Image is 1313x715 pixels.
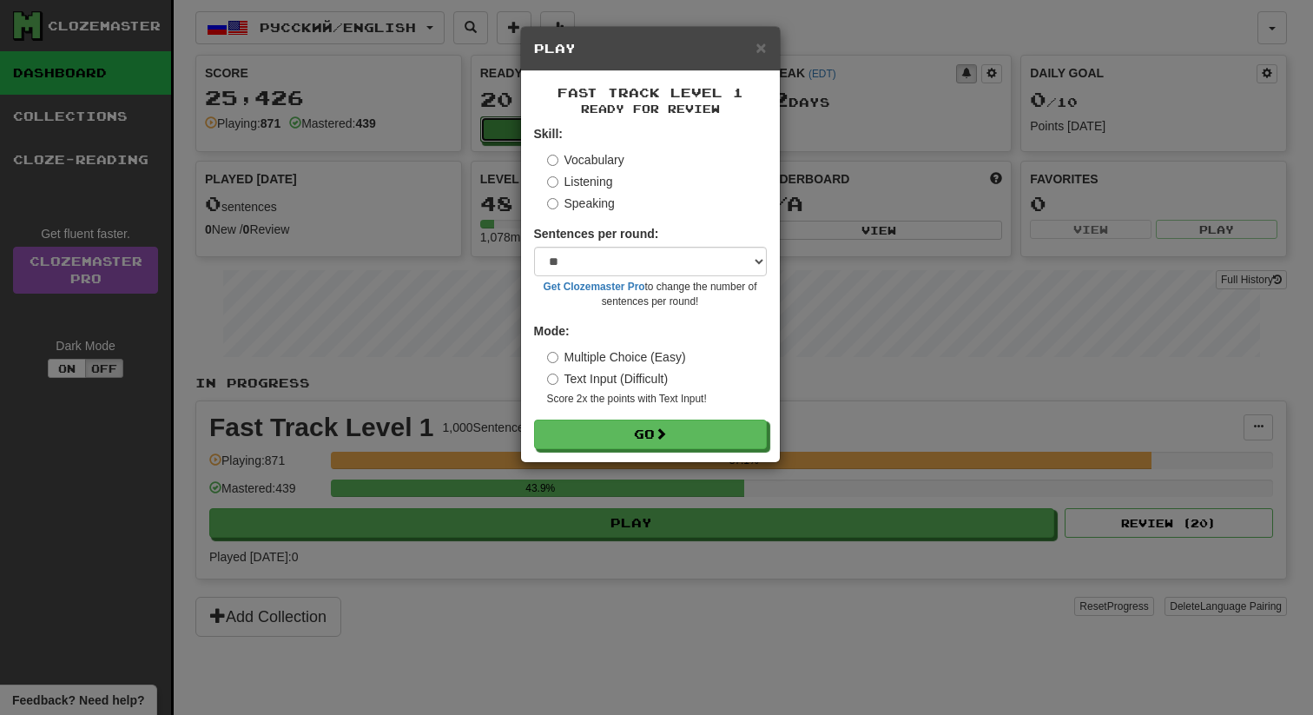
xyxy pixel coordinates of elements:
label: Multiple Choice (Easy) [547,348,686,366]
strong: Skill: [534,127,563,141]
h5: Play [534,40,767,57]
label: Speaking [547,195,615,212]
span: × [755,37,766,57]
input: Multiple Choice (Easy) [547,352,558,363]
button: Close [755,38,766,56]
label: Sentences per round: [534,225,659,242]
small: Ready for Review [534,102,767,116]
button: Go [534,420,767,449]
label: Text Input (Difficult) [547,370,669,387]
label: Vocabulary [547,151,624,169]
input: Vocabulary [547,155,558,166]
span: Fast Track Level 1 [558,85,743,100]
input: Speaking [547,198,558,209]
strong: Mode: [534,324,570,338]
input: Text Input (Difficult) [547,374,558,385]
small: to change the number of sentences per round! [534,280,767,309]
label: Listening [547,173,613,190]
input: Listening [547,176,558,188]
small: Score 2x the points with Text Input ! [547,392,767,407]
a: Get Clozemaster Pro [544,281,645,293]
